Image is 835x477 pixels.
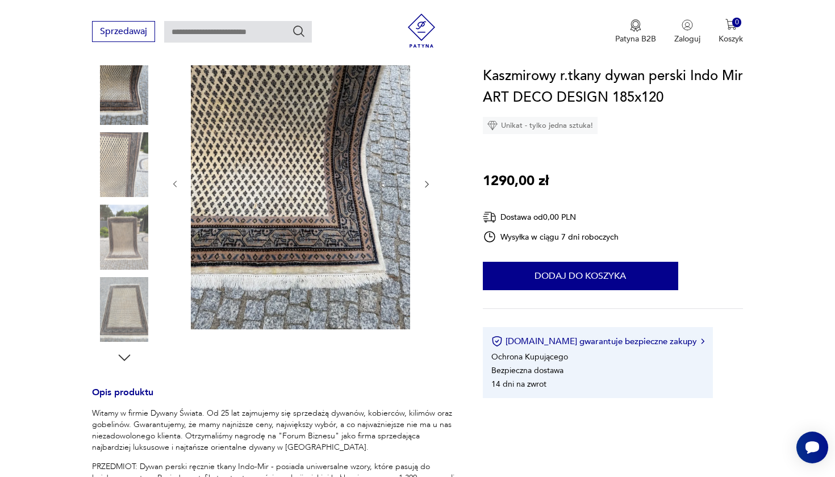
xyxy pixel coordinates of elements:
li: Bezpieczna dostawa [491,365,563,376]
button: Sprzedawaj [92,21,155,42]
img: Ikonka użytkownika [682,19,693,31]
img: Ikona medalu [630,19,641,32]
img: Zdjęcie produktu Kaszmirowy r.tkany dywan perski Indo Mir ART DECO DESIGN 185x120 [92,132,157,197]
button: Szukaj [292,24,306,38]
button: Zaloguj [674,19,700,44]
img: Zdjęcie produktu Kaszmirowy r.tkany dywan perski Indo Mir ART DECO DESIGN 185x120 [191,37,410,329]
p: 1290,00 zł [483,170,549,192]
img: Ikona koszyka [725,19,737,31]
button: 0Koszyk [719,19,743,44]
button: [DOMAIN_NAME] gwarantuje bezpieczne zakupy [491,336,704,347]
img: Ikona dostawy [483,210,496,224]
li: Ochrona Kupującego [491,352,568,362]
p: Zaloguj [674,34,700,44]
div: 0 [732,18,742,28]
div: Unikat - tylko jedna sztuka! [483,117,598,134]
a: Ikona medaluPatyna B2B [615,19,656,44]
iframe: Smartsupp widget button [796,432,828,463]
button: Patyna B2B [615,19,656,44]
img: Zdjęcie produktu Kaszmirowy r.tkany dywan perski Indo Mir ART DECO DESIGN 185x120 [92,277,157,342]
li: 14 dni na zwrot [491,379,546,390]
div: Wysyłka w ciągu 7 dni roboczych [483,230,619,244]
img: Zdjęcie produktu Kaszmirowy r.tkany dywan perski Indo Mir ART DECO DESIGN 185x120 [92,204,157,269]
img: Patyna - sklep z meblami i dekoracjami vintage [404,14,439,48]
h1: Kaszmirowy r.tkany dywan perski Indo Mir ART DECO DESIGN 185x120 [483,65,744,108]
img: Ikona diamentu [487,120,498,131]
img: Ikona strzałki w prawo [701,338,704,344]
img: Zdjęcie produktu Kaszmirowy r.tkany dywan perski Indo Mir ART DECO DESIGN 185x120 [92,60,157,124]
button: Dodaj do koszyka [483,262,678,290]
div: Dostawa od 0,00 PLN [483,210,619,224]
p: Witamy w firmie Dywany Świata. Od 25 lat zajmujemy się sprzedażą dywanów, kobierców, kilimów oraz... [92,408,456,453]
img: Ikona certyfikatu [491,336,503,347]
p: Patyna B2B [615,34,656,44]
a: Sprzedawaj [92,28,155,36]
h3: Opis produktu [92,389,456,408]
p: Koszyk [719,34,743,44]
